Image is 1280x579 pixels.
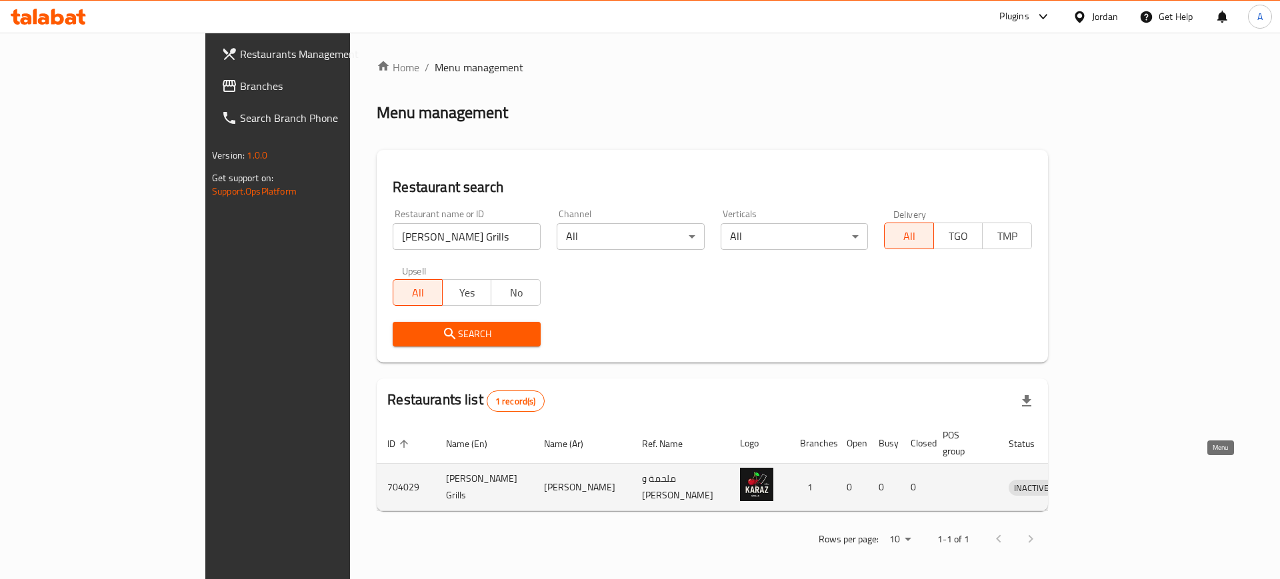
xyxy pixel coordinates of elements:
div: Rows per page: [884,530,916,550]
td: 0 [868,464,900,511]
span: TMP [988,227,1027,246]
div: Jordan [1092,9,1118,24]
p: 1-1 of 1 [937,531,969,548]
span: Status [1009,436,1052,452]
div: Plugins [999,9,1029,25]
a: Restaurants Management [211,38,419,70]
div: INACTIVE [1009,480,1054,496]
span: TGO [939,227,978,246]
p: Rows per page: [819,531,879,548]
span: Version: [212,147,245,164]
button: All [884,223,934,249]
div: Export file [1011,385,1043,417]
th: Logo [729,423,789,464]
th: Closed [900,423,932,464]
td: ملحمة و [PERSON_NAME] [631,464,729,511]
table: enhanced table [377,423,1116,511]
span: Name (En) [446,436,505,452]
th: Busy [868,423,900,464]
span: Search Branch Phone [240,110,409,126]
a: Search Branch Phone [211,102,419,134]
span: Name (Ar) [544,436,601,452]
span: Ref. Name [642,436,700,452]
span: Restaurants Management [240,46,409,62]
button: All [393,279,443,306]
span: All [399,283,437,302]
span: Search [403,326,530,342]
span: No [497,283,535,302]
button: Search [393,322,541,346]
div: All [721,223,869,250]
button: TGO [933,223,983,249]
div: Total records count [487,390,545,412]
span: ID [387,436,413,452]
span: Get support on: [212,169,273,187]
th: Open [836,423,868,464]
span: 1 record(s) [487,395,544,408]
span: POS group [943,427,982,459]
button: TMP [982,223,1032,249]
span: Yes [448,283,487,302]
h2: Menu management [377,102,508,123]
td: [PERSON_NAME] [533,464,631,511]
th: Branches [789,423,836,464]
span: 1.0.0 [247,147,267,164]
span: INACTIVE [1009,480,1054,496]
span: Branches [240,78,409,94]
input: Search for restaurant name or ID.. [393,223,541,250]
td: 0 [900,464,932,511]
li: / [425,59,429,75]
button: No [491,279,541,306]
h2: Restaurant search [393,177,1032,197]
label: Upsell [402,266,427,275]
a: Branches [211,70,419,102]
label: Delivery [893,209,927,219]
span: All [890,227,929,246]
div: All [557,223,705,250]
img: Abu Karaz Grills [740,468,773,501]
span: Menu management [435,59,523,75]
td: 0 [836,464,868,511]
nav: breadcrumb [377,59,1048,75]
td: 1 [789,464,836,511]
span: A [1257,9,1263,24]
h2: Restaurants list [387,390,544,412]
button: Yes [442,279,492,306]
a: Support.OpsPlatform [212,183,297,200]
td: [PERSON_NAME] Grills [435,464,533,511]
